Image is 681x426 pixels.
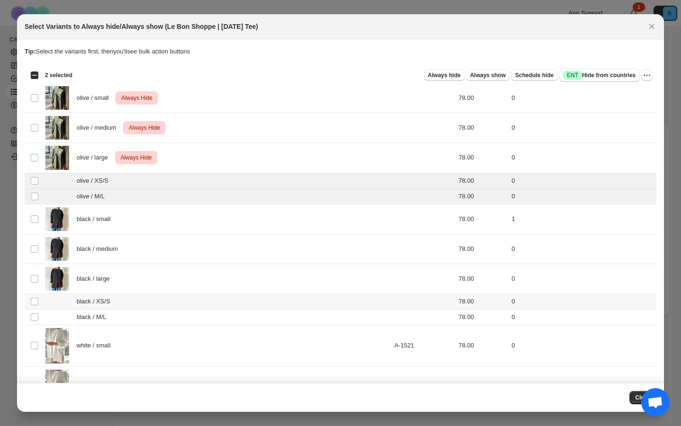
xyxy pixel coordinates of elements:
[77,274,115,284] span: black / large
[641,388,670,417] a: Open chat
[392,325,456,366] td: A-1521
[509,173,656,188] td: 0
[509,366,656,408] td: 0
[509,293,656,309] td: 0
[456,234,509,264] td: 78.00
[511,70,557,81] button: Schedule hide
[456,264,509,293] td: 78.00
[119,152,154,163] span: Always Hide
[45,328,69,364] img: le-bon-shoppe-sunday-tee-apparel-le-bon-shoppe-787993.webp
[509,113,656,143] td: 0
[456,309,509,325] td: 78.00
[25,48,36,55] strong: Tip:
[641,70,653,81] button: More actions
[645,20,658,33] button: Close
[45,71,72,79] span: 2 selected
[509,188,656,204] td: 0
[392,366,456,408] td: A-1522
[45,267,69,291] img: le-bon-shoppe-sunday-tee-apparel-le-bon-shoppe-black-small-366432.webp
[428,71,461,79] span: Always hide
[77,244,123,254] span: black / medium
[77,297,115,306] span: black / XS/S
[509,204,656,234] td: 1
[25,22,258,31] h2: Select Variants to Always hide/Always show (Le Bon Shoppe | [DATE] Tee)
[456,83,509,113] td: 78.00
[456,188,509,204] td: 78.00
[45,237,69,261] img: le-bon-shoppe-sunday-tee-apparel-le-bon-shoppe-black-small-366432.webp
[466,70,509,81] button: Always show
[635,394,651,401] span: Close
[629,391,656,404] button: Close
[456,325,509,366] td: 78.00
[509,234,656,264] td: 0
[456,366,509,408] td: 78.00
[45,86,69,110] img: le-bon-shoppe-sunday-tee-apparel-le-bon-shoppe-olive-small-411004.webp
[456,293,509,309] td: 78.00
[45,146,69,169] img: le-bon-shoppe-sunday-tee-apparel-le-bon-shoppe-olive-small-411004.webp
[77,176,113,186] span: olive / XS/S
[45,116,69,140] img: le-bon-shoppe-sunday-tee-apparel-le-bon-shoppe-olive-small-411004.webp
[559,69,639,82] button: SuccessENTHide from countries
[77,153,113,162] span: olive / large
[515,71,553,79] span: Schedule hide
[45,207,69,231] img: le-bon-shoppe-sunday-tee-apparel-le-bon-shoppe-black-small-366432.webp
[77,123,122,133] span: olive / medium
[456,113,509,143] td: 78.00
[563,71,636,80] span: Hide from countries
[456,173,509,188] td: 78.00
[456,143,509,173] td: 78.00
[45,370,69,405] img: le-bon-shoppe-sunday-tee-apparel-le-bon-shoppe-787993.webp
[127,122,162,133] span: Always Hide
[456,204,509,234] td: 78.00
[77,93,114,103] span: olive / small
[424,70,464,81] button: Always hide
[77,312,111,322] span: black / M/L
[25,47,656,56] p: Select the variants first, then you'll see bulk action buttons
[77,214,115,224] span: black / small
[119,92,154,104] span: Always Hide
[77,341,115,350] span: white / small
[509,83,656,113] td: 0
[509,309,656,325] td: 0
[470,71,506,79] span: Always show
[509,264,656,293] td: 0
[509,325,656,366] td: 0
[509,143,656,173] td: 0
[567,71,578,79] span: ENT
[77,192,110,201] span: olive / M/L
